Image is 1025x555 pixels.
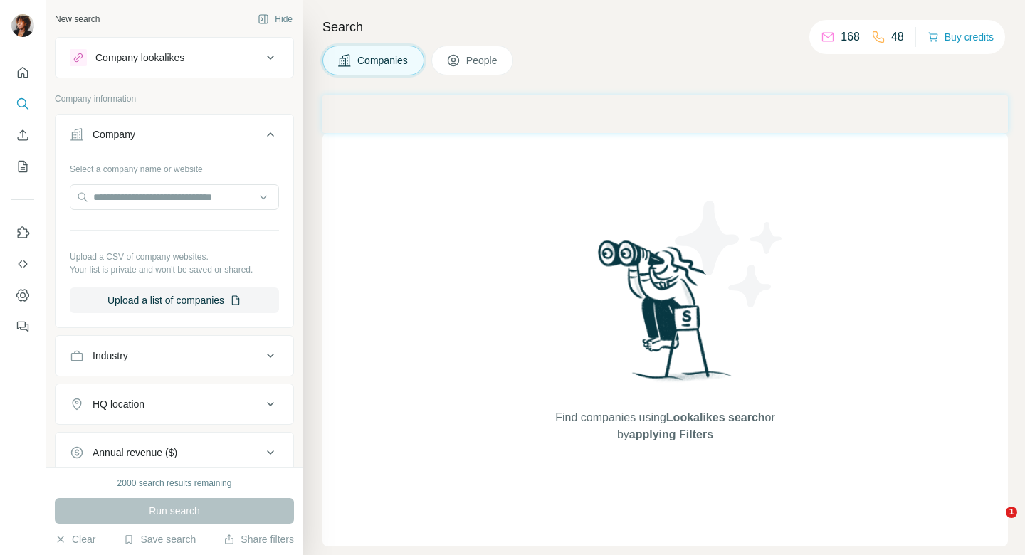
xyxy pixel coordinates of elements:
iframe: Banner [322,95,1008,133]
img: Avatar [11,14,34,37]
div: Company [93,127,135,142]
p: Your list is private and won't be saved or shared. [70,263,279,276]
button: Use Surfe on LinkedIn [11,220,34,245]
span: Lookalikes search [666,411,765,423]
button: Industry [56,339,293,373]
span: applying Filters [629,428,713,440]
span: Companies [357,53,409,68]
button: Search [11,91,34,117]
button: Hide [248,9,303,30]
div: Industry [93,349,128,363]
p: 48 [891,28,904,46]
p: Upload a CSV of company websites. [70,250,279,263]
div: 2000 search results remaining [117,477,232,490]
button: Company [56,117,293,157]
p: 168 [841,28,860,46]
button: HQ location [56,387,293,421]
button: Use Surfe API [11,251,34,277]
button: Annual revenue ($) [56,435,293,470]
button: Share filters [224,532,294,546]
button: Clear [55,532,95,546]
button: Quick start [11,60,34,85]
button: Buy credits [927,27,994,47]
p: Company information [55,92,294,105]
span: People [466,53,499,68]
h4: Search [322,17,1008,37]
div: Company lookalikes [95,51,184,65]
div: Annual revenue ($) [93,445,177,460]
button: Upload a list of companies [70,287,279,313]
span: Find companies using or by [551,409,779,443]
div: Select a company name or website [70,157,279,176]
button: My lists [11,154,34,179]
button: Enrich CSV [11,122,34,148]
button: Feedback [11,314,34,339]
button: Company lookalikes [56,41,293,75]
img: Surfe Illustration - Woman searching with binoculars [592,236,740,395]
span: 1 [1006,507,1017,518]
div: HQ location [93,397,144,411]
img: Surfe Illustration - Stars [666,190,794,318]
button: Dashboard [11,282,34,308]
div: New search [55,13,100,26]
iframe: Intercom live chat [977,507,1011,541]
button: Save search [123,532,196,546]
